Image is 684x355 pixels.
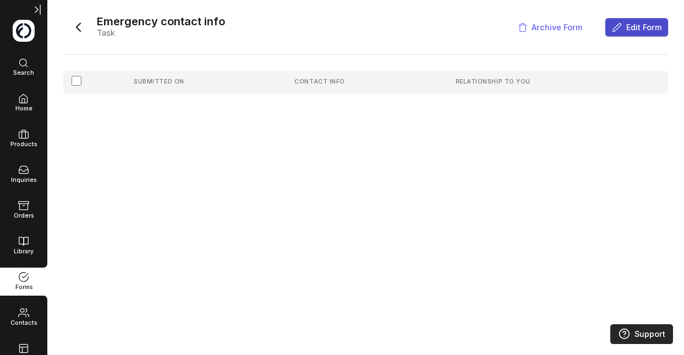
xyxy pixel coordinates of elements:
[97,16,225,27] h1: Emergency contact info
[97,27,225,39] p: Task
[294,78,344,86] span: Contact Info
[532,21,582,34] span: Archive Form
[511,18,589,36] button: Archive Form
[626,21,661,34] span: Edit Form
[456,78,530,86] span: Relationship to you
[634,328,665,340] span: Support
[605,18,668,36] button: Edit Form
[610,324,673,344] a: Support
[134,78,184,86] span: Submitted on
